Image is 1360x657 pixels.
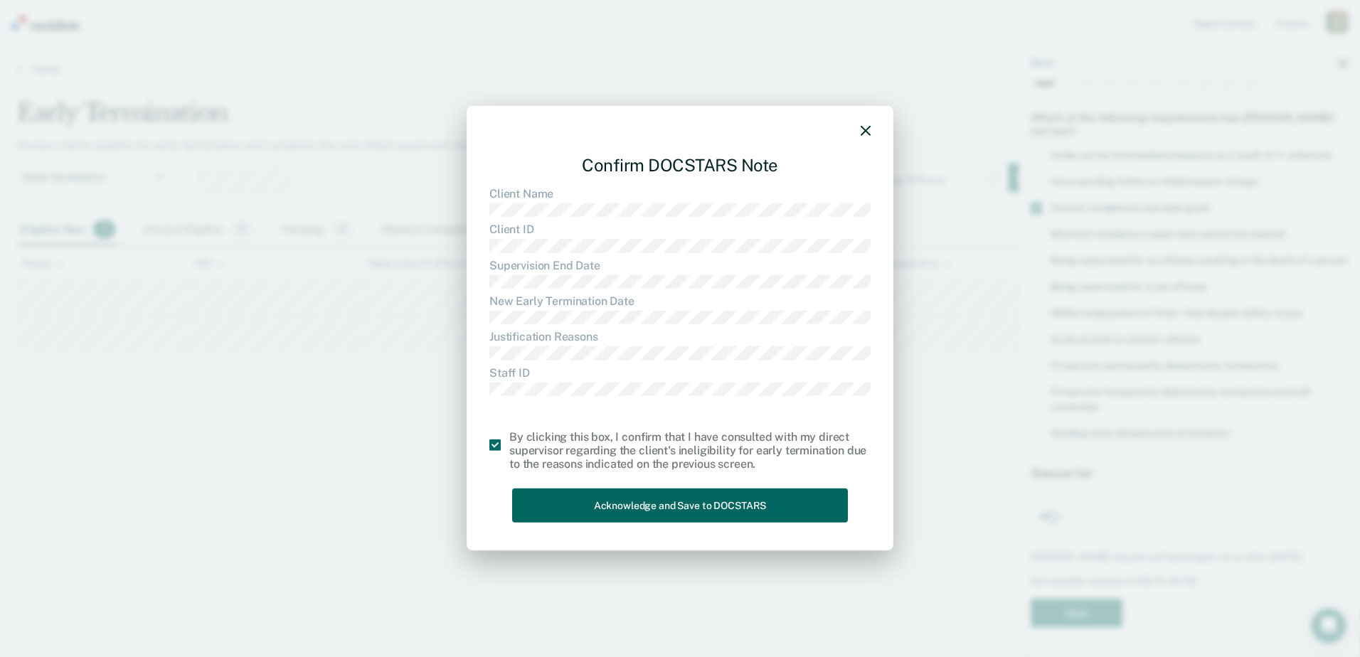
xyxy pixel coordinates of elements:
[489,330,871,343] dt: Justification Reasons
[489,294,871,308] dt: New Early Termination Date
[489,223,871,236] dt: Client ID
[489,144,871,187] div: Confirm DOCSTARS Note
[489,187,871,201] dt: Client Name
[489,258,871,272] dt: Supervision End Date
[489,365,871,379] dt: Staff ID
[509,430,871,471] div: By clicking this box, I confirm that I have consulted with my direct supervisor regarding the cli...
[512,488,848,523] button: Acknowledge and Save to DOCSTARS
